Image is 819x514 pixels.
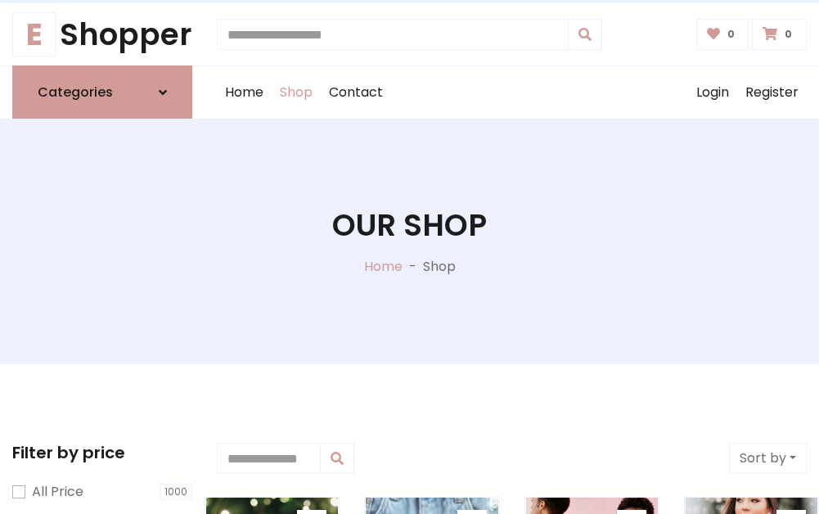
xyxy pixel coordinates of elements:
h6: Categories [38,84,113,100]
a: Register [737,66,807,119]
span: 1000 [160,484,193,500]
a: Home [364,257,403,276]
button: Sort by [729,443,807,474]
a: Contact [321,66,391,119]
p: - [403,257,423,277]
a: 0 [696,19,749,50]
h5: Filter by price [12,443,192,462]
p: Shop [423,257,456,277]
a: Categories [12,65,192,119]
a: Login [688,66,737,119]
a: 0 [752,19,807,50]
label: All Price [32,482,83,502]
span: 0 [723,27,739,42]
span: E [12,12,56,56]
h1: Our Shop [332,207,487,243]
span: 0 [781,27,796,42]
a: Home [217,66,272,119]
a: Shop [272,66,321,119]
a: EShopper [12,16,192,52]
h1: Shopper [12,16,192,52]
